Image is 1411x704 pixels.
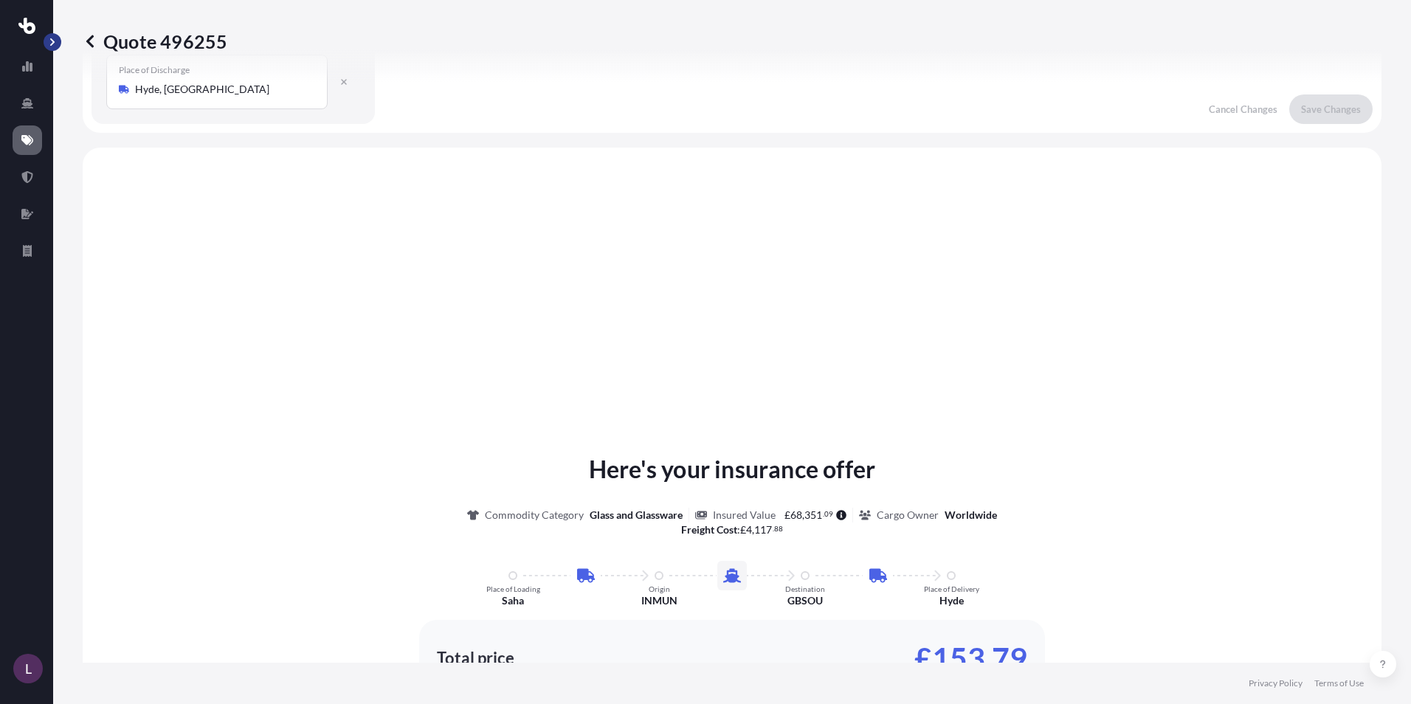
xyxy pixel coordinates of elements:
p: Here's your insurance offer [589,452,875,487]
p: Saha [502,593,524,608]
span: 351 [804,510,822,520]
a: Privacy Policy [1249,677,1303,689]
span: . [823,511,824,517]
p: Commodity Category [485,508,584,522]
p: Worldwide [945,508,997,522]
span: , [802,510,804,520]
button: Cancel Changes [1197,94,1289,124]
p: INMUN [641,593,677,608]
p: Cancel Changes [1209,102,1277,117]
a: Terms of Use [1314,677,1364,689]
p: Place of Loading [486,584,540,593]
p: Destination [785,584,825,593]
p: Cargo Owner [877,508,939,522]
span: £ [784,510,790,520]
input: Place of Discharge [135,82,309,97]
p: £153.79 [914,646,1027,670]
span: £ [740,525,746,535]
span: , [752,525,754,535]
p: GBSOU [787,593,823,608]
p: Quote 496255 [83,30,227,53]
p: Hyde [939,593,964,608]
p: : [681,522,784,537]
p: Glass and Glassware [590,508,683,522]
span: 09 [824,511,833,517]
span: 88 [774,526,783,531]
span: 117 [754,525,772,535]
span: 68 [790,510,802,520]
p: Insured Value [713,508,776,522]
button: Save Changes [1289,94,1373,124]
p: Total price [437,651,514,666]
p: Place of Delivery [924,584,979,593]
p: Save Changes [1301,102,1361,117]
span: L [25,661,32,676]
span: 4 [746,525,752,535]
p: Origin [649,584,670,593]
span: . [773,526,774,531]
b: Freight Cost [681,523,737,536]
